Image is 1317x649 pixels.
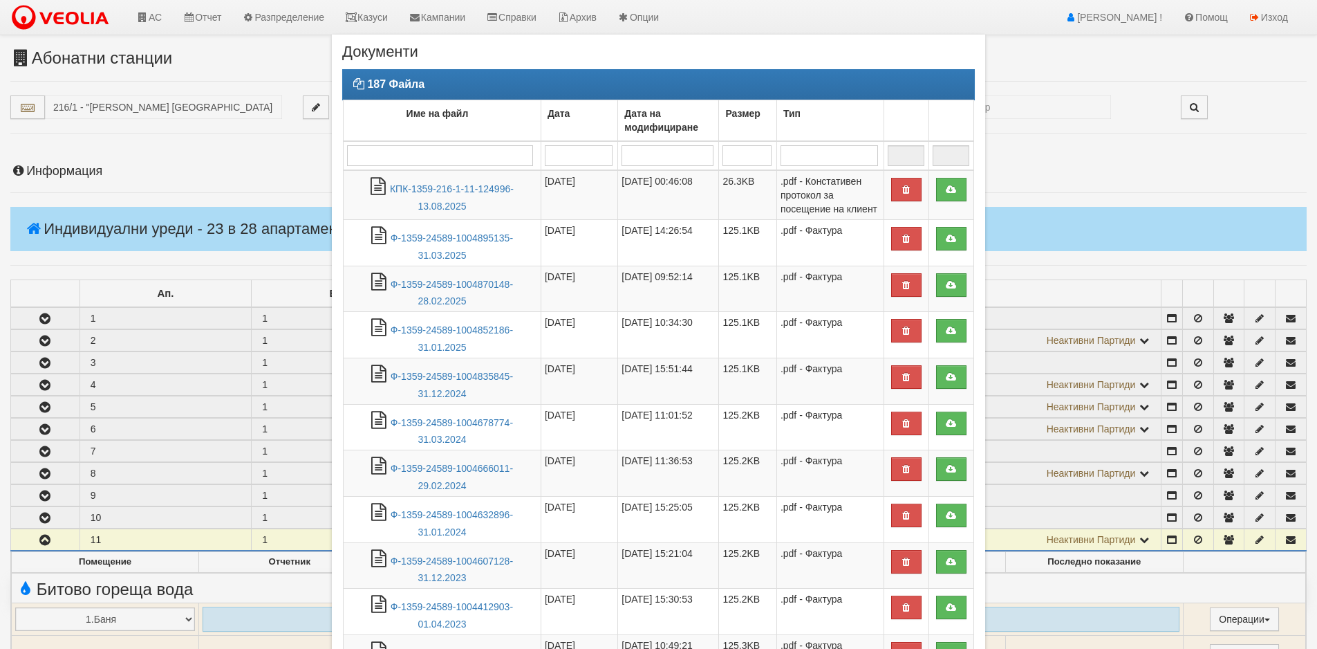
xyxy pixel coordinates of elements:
td: .pdf - Констативен протокол за посещение на клиент [776,170,884,220]
td: Тип: No sort applied, activate to apply an ascending sort [776,100,884,141]
td: : No sort applied, activate to apply an ascending sort [928,100,973,141]
td: Дата на модифициране: No sort applied, activate to apply an ascending sort [618,100,719,141]
a: Ф-1359-24589-1004870148-28.02.2025 [391,279,513,307]
td: [DATE] 15:51:44 [618,358,719,404]
td: [DATE] 15:21:04 [618,542,719,589]
a: Ф-1359-24589-1004835845-31.12.2024 [391,371,513,399]
td: .pdf - Фактура [776,312,884,358]
td: [DATE] 10:34:30 [618,312,719,358]
strong: 187 Файла [367,78,424,90]
td: 125.1KB [719,312,776,358]
td: 125.2KB [719,497,776,543]
b: Размер [725,108,760,119]
a: КПК-1359-216-1-11-124996-13.08.2025 [390,183,514,212]
span: Документи [342,45,418,69]
td: 125.2KB [719,450,776,497]
td: [DATE] 15:25:05 [618,497,719,543]
td: [DATE] [541,358,617,404]
td: .pdf - Фактура [776,497,884,543]
a: Ф-1359-24589-1004852186-31.01.2025 [391,324,513,353]
td: [DATE] [541,404,617,450]
td: 125.2KB [719,542,776,589]
b: Дата [548,108,570,119]
b: Дата на модифициране [624,108,698,133]
td: [DATE] [541,312,617,358]
a: Ф-1359-24589-1004895135-31.03.2025 [391,232,513,261]
td: [DATE] [541,170,617,220]
td: .pdf - Фактура [776,358,884,404]
a: Ф-1359-24589-1004632896-31.01.2024 [391,509,513,538]
a: Ф-1359-24589-1004678774-31.03.2024 [391,417,513,446]
td: [DATE] [541,542,617,589]
td: .pdf - Фактура [776,542,884,589]
tr: Ф-1359-24589-1004607128-31.12.2023.pdf - Фактура [344,542,974,589]
td: Дата: No sort applied, activate to apply an ascending sort [541,100,617,141]
td: .pdf - Фактура [776,219,884,266]
tr: КПК-1359-216-1-11-124996-13.08.2025.pdf - Констативен протокол за посещение на клиент [344,170,974,220]
tr: Ф-1359-24589-1004852186-31.01.2025.pdf - Фактура [344,312,974,358]
td: [DATE] 11:36:53 [618,450,719,497]
td: 125.2KB [719,589,776,635]
td: [DATE] [541,266,617,312]
td: 125.2KB [719,404,776,450]
tr: Ф-1359-24589-1004678774-31.03.2024.pdf - Фактура [344,404,974,450]
td: 125.1KB [719,266,776,312]
tr: Ф-1359-24589-1004632896-31.01.2024.pdf - Фактура [344,497,974,543]
a: Ф-1359-24589-1004412903-01.04.2023 [391,601,513,630]
b: Тип [783,108,801,119]
td: [DATE] [541,497,617,543]
a: Ф-1359-24589-1004607128-31.12.2023 [391,556,513,584]
td: 26.3KB [719,170,776,220]
tr: Ф-1359-24589-1004870148-28.02.2025.pdf - Фактура [344,266,974,312]
b: Име на файл [407,108,469,119]
td: .pdf - Фактура [776,450,884,497]
tr: Ф-1359-24589-1004412903-01.04.2023.pdf - Фактура [344,589,974,635]
td: [DATE] [541,219,617,266]
a: Ф-1359-24589-1004666011-29.02.2024 [391,463,513,491]
td: [DATE] [541,450,617,497]
td: .pdf - Фактура [776,404,884,450]
td: [DATE] 14:26:54 [618,219,719,266]
td: [DATE] 11:01:52 [618,404,719,450]
td: .pdf - Фактура [776,589,884,635]
td: [DATE] 00:46:08 [618,170,719,220]
td: [DATE] 09:52:14 [618,266,719,312]
tr: Ф-1359-24589-1004835845-31.12.2024.pdf - Фактура [344,358,974,404]
td: [DATE] 15:30:53 [618,589,719,635]
tr: Ф-1359-24589-1004666011-29.02.2024.pdf - Фактура [344,450,974,497]
tr: Ф-1359-24589-1004895135-31.03.2025.pdf - Фактура [344,219,974,266]
td: : No sort applied, activate to apply an ascending sort [884,100,928,141]
td: 125.1KB [719,219,776,266]
td: Размер: No sort applied, activate to apply an ascending sort [719,100,776,141]
td: .pdf - Фактура [776,266,884,312]
td: Име на файл: No sort applied, activate to apply an ascending sort [344,100,541,141]
td: 125.1KB [719,358,776,404]
td: [DATE] [541,589,617,635]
